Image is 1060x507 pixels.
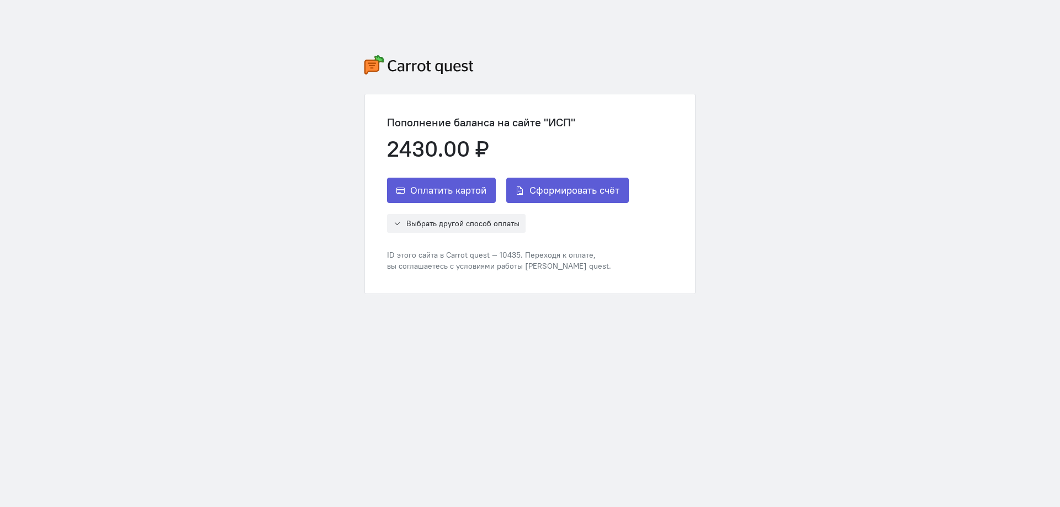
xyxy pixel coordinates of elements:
button: Выбрать другой способ оплаты [387,214,526,233]
div: ID этого сайта в Carrot quest — 10435. Переходя к оплате, вы соглашаетесь с условиями работы [PER... [387,249,629,271]
img: carrot-quest-logo.svg [364,55,474,74]
span: Сформировать счёт [529,184,619,197]
button: Сформировать счёт [506,178,629,203]
div: Пополнение баланса на сайте "ИСП" [387,116,629,129]
button: Оплатить картой [387,178,496,203]
span: Оплатить картой [410,184,486,197]
div: 2430.00 ₽ [387,137,629,161]
span: Выбрать другой способ оплаты [406,218,520,228]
